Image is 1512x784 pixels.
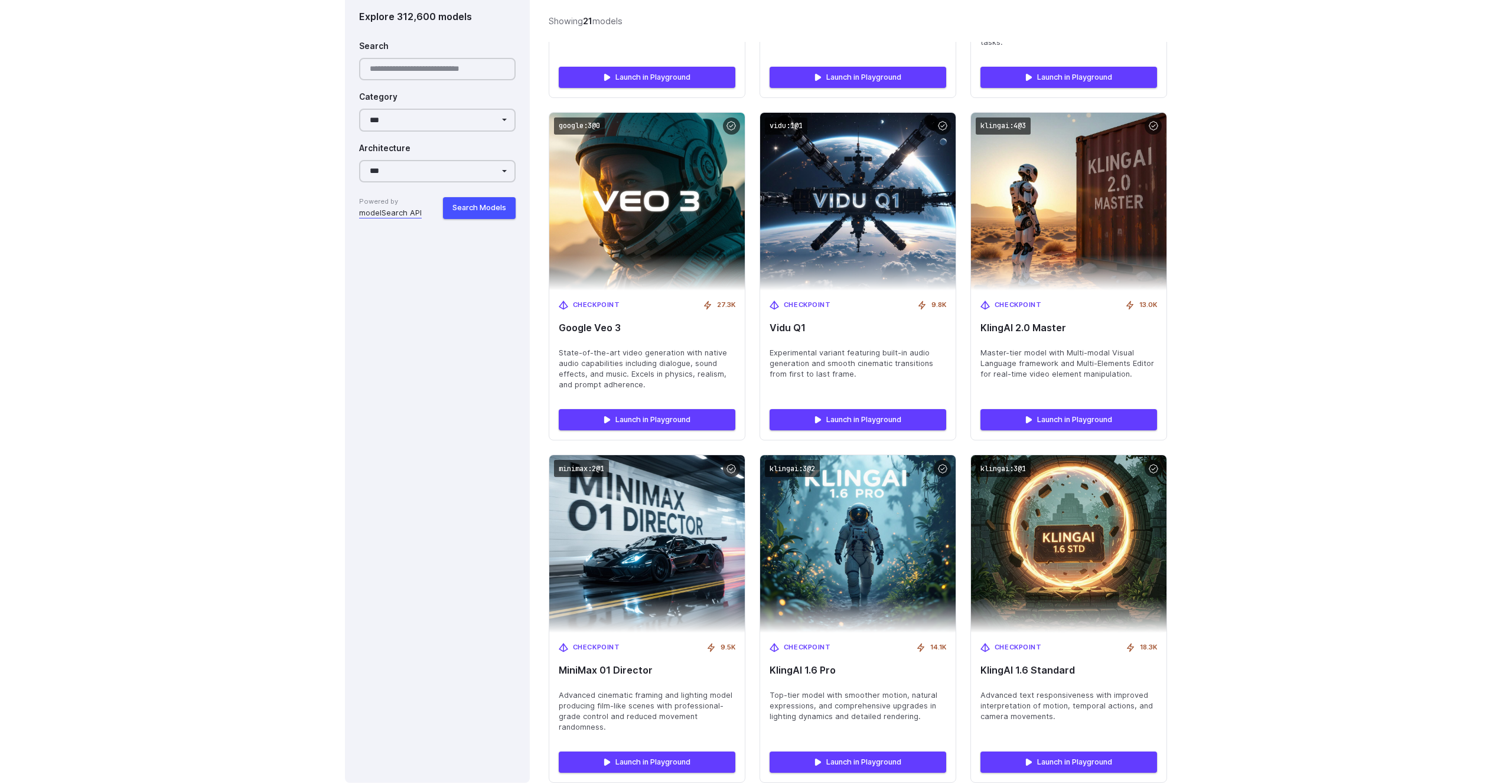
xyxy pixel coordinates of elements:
a: Launch in Playground [980,409,1157,430]
label: Search [359,40,389,53]
span: Advanced cinematic framing and lighting model producing film-like scenes with professional-grade ... [559,690,735,733]
span: 27.3K [717,300,735,311]
img: MiniMax 01 Director [549,455,745,633]
span: Experimental variant featuring built-in audio generation and smooth cinematic transitions from fi... [770,348,946,380]
span: 14.1K [930,642,946,653]
img: KlingAI 2.0 Master [971,113,1166,290]
button: Search Models [443,197,516,218]
img: Google Veo 3 [549,113,745,290]
div: Explore 312,600 models [359,9,516,25]
code: minimax:2@1 [554,460,609,477]
code: klingai:3@1 [976,460,1031,477]
a: Launch in Playground [980,67,1157,88]
span: Checkpoint [784,642,831,653]
span: MiniMax 01 Director [559,665,735,676]
code: klingai:3@2 [765,460,820,477]
select: Category [359,109,516,132]
a: Launch in Playground [980,752,1157,773]
a: modelSearch API [359,207,422,219]
span: Master-tier model with Multi-modal Visual Language framework and Multi-Elements Editor for real-t... [980,348,1157,380]
img: Vidu Q1 [760,113,956,290]
span: 9.5K [721,642,735,653]
label: Architecture [359,142,410,155]
span: KlingAI 1.6 Pro [770,665,946,676]
a: Launch in Playground [770,409,946,430]
span: Vidu Q1 [770,322,946,334]
img: KlingAI 1.6 Standard [971,455,1166,633]
span: Powered by [359,197,422,207]
label: Category [359,91,397,104]
span: Top-tier model with smoother motion, natural expressions, and comprehensive upgrades in lighting ... [770,690,946,722]
span: State-of-the-art video generation with native audio capabilities including dialogue, sound effect... [559,348,735,390]
span: 18.3K [1140,642,1157,653]
strong: 21 [583,16,592,26]
code: klingai:4@3 [976,117,1031,135]
span: KlingAI 1.6 Standard [980,665,1157,676]
a: Launch in Playground [559,752,735,773]
img: KlingAI 1.6 Pro [760,455,956,633]
select: Architecture [359,160,516,183]
input: Search [359,58,516,81]
span: Checkpoint [995,300,1042,311]
span: Advanced text responsiveness with improved interpretation of motion, temporal actions, and camera... [980,690,1157,722]
code: google:3@0 [554,117,605,135]
code: vidu:1@1 [765,117,807,135]
span: 9.8K [931,300,946,311]
a: Launch in Playground [559,67,735,88]
span: KlingAI 2.0 Master [980,322,1157,334]
span: Google Veo 3 [559,322,735,334]
div: Showing models [549,14,623,28]
span: 13.0K [1139,300,1157,311]
a: Launch in Playground [770,752,946,773]
a: Launch in Playground [559,409,735,430]
span: Checkpoint [573,642,620,653]
span: Checkpoint [784,300,831,311]
a: Launch in Playground [770,67,946,88]
span: Checkpoint [573,300,620,311]
span: Checkpoint [995,642,1042,653]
